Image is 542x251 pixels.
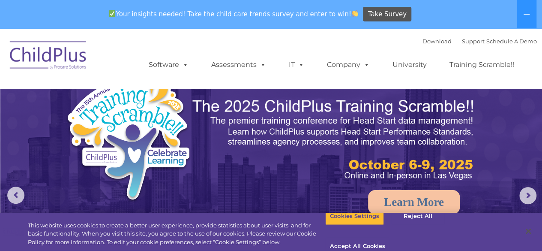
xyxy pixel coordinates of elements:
[352,10,358,17] img: 👏
[203,56,275,73] a: Assessments
[318,56,378,73] a: Company
[109,10,115,17] img: ✅
[486,38,537,45] a: Schedule A Demo
[140,56,197,73] a: Software
[519,222,538,241] button: Close
[384,56,435,73] a: University
[441,56,523,73] a: Training Scramble!!
[462,38,485,45] a: Support
[105,6,362,22] span: Your insights needed! Take the child care trends survey and enter to win!
[280,56,313,73] a: IT
[363,7,411,22] a: Take Survey
[368,7,407,22] span: Take Survey
[6,35,91,78] img: ChildPlus by Procare Solutions
[368,190,460,214] a: Learn More
[422,38,537,45] font: |
[325,207,384,225] button: Cookies Settings
[391,207,445,225] button: Reject All
[28,221,325,247] div: This website uses cookies to create a better user experience, provide statistics about user visit...
[422,38,452,45] a: Download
